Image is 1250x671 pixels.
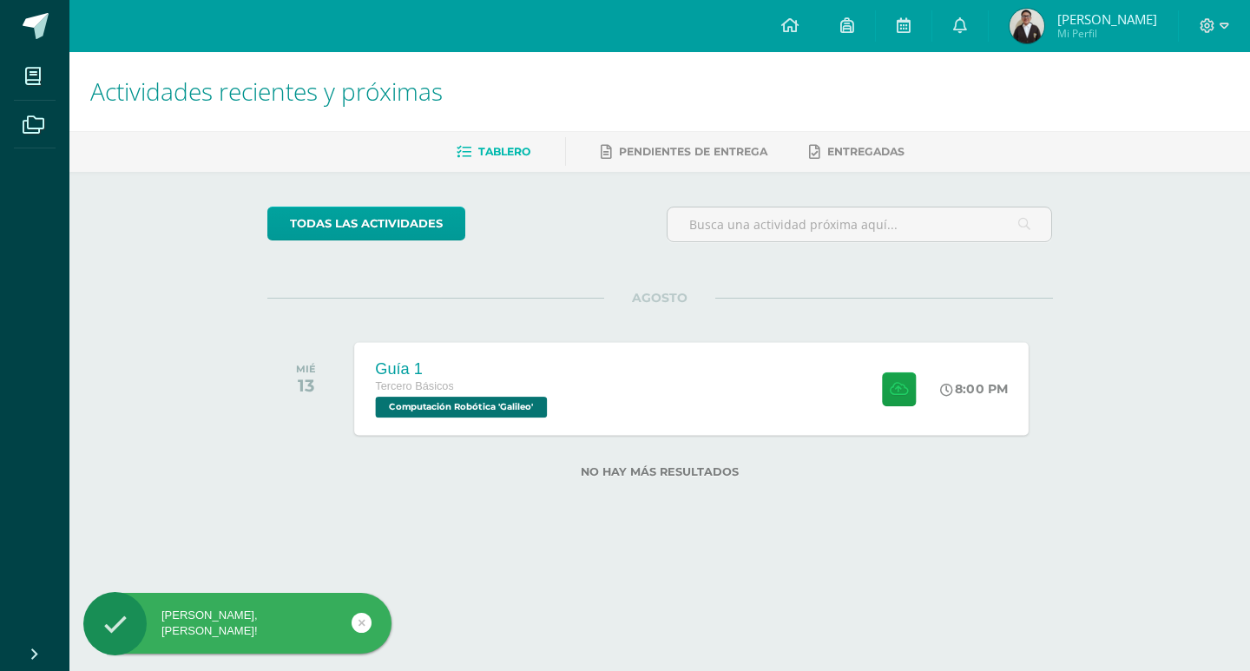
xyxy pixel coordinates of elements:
[375,397,547,418] span: Computación Robótica 'Galileo'
[1010,9,1044,43] img: f69718de1209ee6020e07f78443520f2.png
[1057,26,1157,41] span: Mi Perfil
[619,145,767,158] span: Pendientes de entrega
[90,75,443,108] span: Actividades recientes y próximas
[267,465,1053,478] label: No hay más resultados
[604,290,715,306] span: AGOSTO
[296,375,316,396] div: 13
[375,380,453,392] span: Tercero Básicos
[457,138,530,166] a: Tablero
[809,138,905,166] a: Entregadas
[940,381,1008,397] div: 8:00 PM
[601,138,767,166] a: Pendientes de entrega
[668,207,1052,241] input: Busca una actividad próxima aquí...
[296,363,316,375] div: MIÉ
[267,207,465,240] a: todas las Actividades
[375,359,551,378] div: Guía 1
[478,145,530,158] span: Tablero
[83,608,391,639] div: [PERSON_NAME], [PERSON_NAME]!
[1057,10,1157,28] span: [PERSON_NAME]
[827,145,905,158] span: Entregadas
